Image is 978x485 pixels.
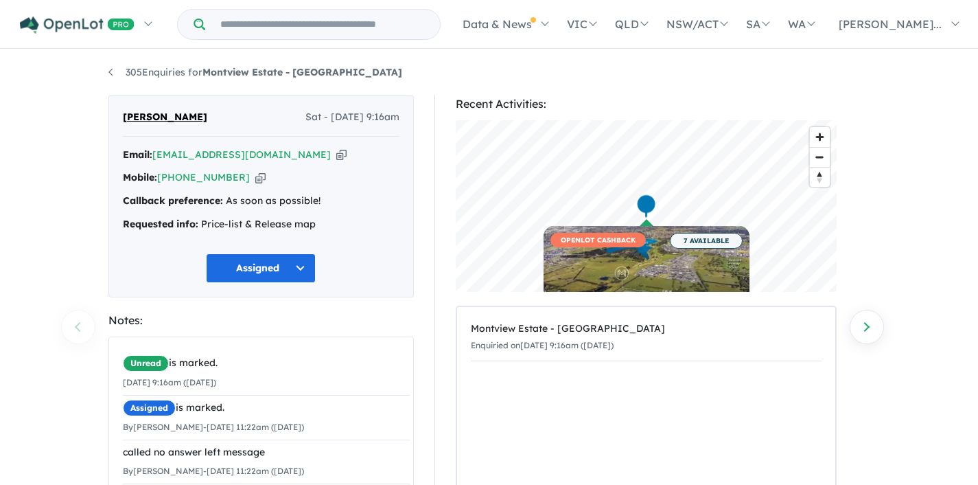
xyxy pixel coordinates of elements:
span: [PERSON_NAME]... [839,17,942,31]
button: Zoom out [810,147,830,167]
div: Price-list & Release map [123,216,399,233]
a: [EMAIL_ADDRESS][DOMAIN_NAME] [152,148,331,161]
div: Montview Estate - [GEOGRAPHIC_DATA] [471,321,822,337]
small: Enquiried on [DATE] 9:16am ([DATE]) [471,340,614,350]
span: OPENLOT CASHBACK [550,233,646,247]
strong: Montview Estate - [GEOGRAPHIC_DATA] [202,66,402,78]
div: Recent Activities: [456,95,837,113]
div: is marked. [123,400,410,416]
div: As soon as possible! [123,193,399,210]
a: Montview Estate - [GEOGRAPHIC_DATA]Enquiried on[DATE] 9:16am ([DATE]) [471,314,822,361]
small: By [PERSON_NAME] - [DATE] 11:22am ([DATE]) [123,466,304,476]
span: 7 AVAILABLE [670,233,743,249]
nav: breadcrumb [108,65,870,81]
span: Unread [123,355,169,372]
button: Zoom in [810,127,830,147]
a: [PHONE_NUMBER] [157,171,250,183]
strong: Callback preference: [123,194,223,207]
strong: Mobile: [123,171,157,183]
a: OPENLOT CASHBACK 7 AVAILABLE [544,226,749,329]
img: Openlot PRO Logo White [20,16,135,34]
div: Notes: [108,311,414,330]
button: Copy [336,148,347,162]
div: is marked. [123,355,410,372]
small: By [PERSON_NAME] - [DATE] 11:22am ([DATE]) [123,422,304,432]
span: Assigned [123,400,176,416]
button: Reset bearing to north [810,167,830,187]
span: Zoom out [810,148,830,167]
span: Sat - [DATE] 9:16am [305,109,399,126]
canvas: Map [456,120,837,292]
span: [PERSON_NAME] [123,109,207,126]
div: called no answer left message [123,444,410,461]
strong: Requested info: [123,218,198,230]
button: Assigned [206,253,316,283]
span: Reset bearing to north [810,168,830,187]
strong: Email: [123,148,152,161]
input: Try estate name, suburb, builder or developer [208,10,437,39]
small: [DATE] 9:16am ([DATE]) [123,377,216,387]
button: Copy [255,170,266,185]
div: Map marker [636,194,656,219]
a: 305Enquiries forMontview Estate - [GEOGRAPHIC_DATA] [108,66,402,78]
